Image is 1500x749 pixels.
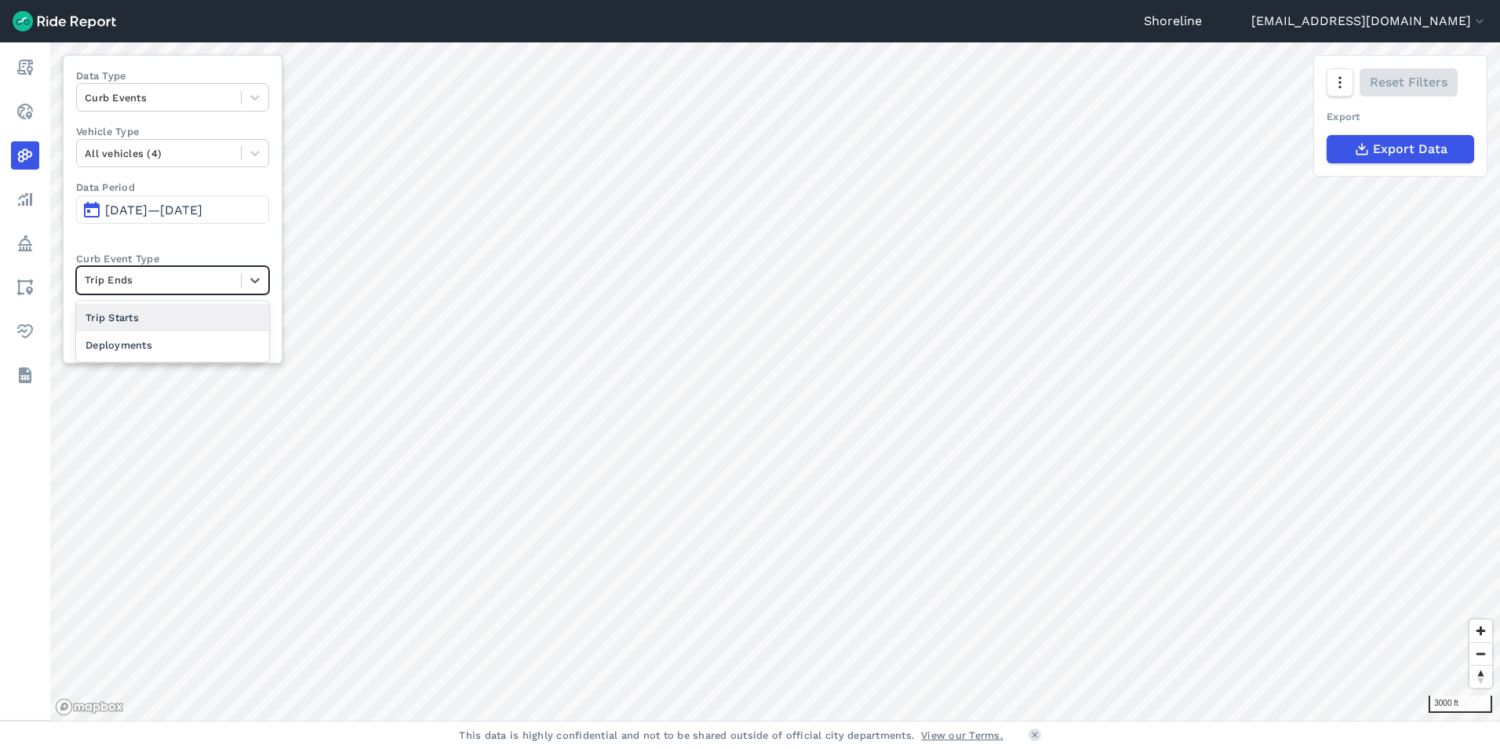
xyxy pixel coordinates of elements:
a: Health [11,317,39,345]
div: Deployments [76,331,269,359]
a: View our Terms. [921,728,1003,743]
a: Mapbox logo [55,698,124,716]
label: Curb Event Type [76,251,269,266]
button: [EMAIL_ADDRESS][DOMAIN_NAME] [1251,12,1487,31]
a: Areas [11,273,39,301]
button: Reset Filters [1360,68,1458,97]
button: Zoom in [1469,619,1492,642]
button: Export Data [1327,135,1474,163]
div: Trip Starts [76,304,269,331]
a: Policy [11,229,39,258]
button: Reset bearing to north [1469,665,1492,688]
span: [DATE]—[DATE] [105,203,202,217]
label: Data Period [76,180,269,195]
a: Heatmaps [11,141,39,170]
img: Ride Report [13,11,116,31]
label: Data Type [76,68,269,83]
span: Reset Filters [1370,73,1447,92]
a: Realtime [11,97,39,126]
a: Report [11,53,39,82]
a: Shoreline [1144,12,1202,31]
a: Datasets [11,361,39,389]
button: Zoom out [1469,642,1492,665]
canvas: Map [50,42,1500,721]
a: Analyze [11,185,39,214]
div: 3000 ft [1429,696,1492,713]
span: Export Data [1373,140,1447,159]
div: Export [1327,109,1474,124]
button: [DATE]—[DATE] [76,195,269,224]
label: Vehicle Type [76,124,269,139]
